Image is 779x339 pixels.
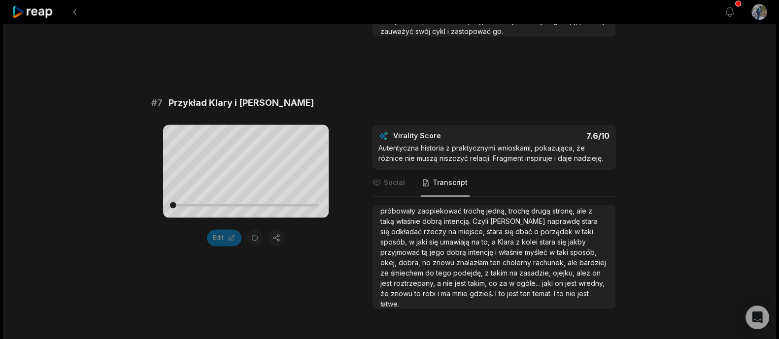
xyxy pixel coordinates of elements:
[578,279,605,287] span: wredny,
[499,248,525,256] span: właśnie
[473,217,490,225] span: Czyli
[440,238,472,246] span: umawiają
[491,269,509,277] span: takim
[378,143,610,163] div: Autentyczna historia z praktycznymi wnioskami, pokazująca, że różnice nie muszą niszczyć relacji....
[472,238,481,246] span: na
[533,258,568,267] span: rachunek,
[468,248,495,256] span: intencję
[468,279,489,287] span: takim,
[531,207,552,215] span: drugą
[372,170,616,196] nav: Tabs
[515,227,534,236] span: dbać
[570,248,597,256] span: sposób,
[490,217,547,225] span: [PERSON_NAME]
[552,207,576,215] span: stronę,
[492,238,498,246] span: a
[490,258,503,267] span: ten
[380,279,394,287] span: jest
[432,27,447,35] span: cykl
[380,238,409,246] span: sposób,
[417,207,464,215] span: zaopiekować
[424,227,448,236] span: rzeczy
[520,289,533,298] span: ten
[169,96,314,110] span: Przykład Klary i [PERSON_NAME]
[534,227,541,236] span: o
[380,289,391,298] span: że
[576,269,592,277] span: ależ
[415,27,432,35] span: swój
[430,248,446,256] span: jego
[557,289,566,298] span: to
[568,238,586,246] span: jakby
[516,238,522,246] span: z
[493,27,503,35] span: go.
[540,238,557,246] span: stara
[425,269,436,277] span: do
[582,217,598,225] span: stara
[495,289,499,298] span: I
[576,207,588,215] span: ale
[396,217,422,225] span: właśnie
[423,289,438,298] span: robi
[422,248,430,256] span: tą
[455,279,468,287] span: jest
[525,248,549,256] span: myśleć
[451,27,493,35] span: zastopować
[207,229,241,246] button: Edit
[495,248,499,256] span: i
[555,279,565,287] span: on
[498,238,516,246] span: Klara
[508,207,531,215] span: trochę
[380,269,391,277] span: ze
[588,207,592,215] span: z
[391,227,424,236] span: odkładać
[391,269,425,277] span: śmiechem
[458,227,487,236] span: miejsce,
[448,227,458,236] span: na
[592,269,601,277] span: on
[470,289,495,298] span: gdzieś.
[509,279,516,287] span: w
[429,238,440,246] span: się
[557,248,570,256] span: taki
[151,96,163,110] span: # 7
[437,279,443,287] span: a
[436,269,453,277] span: tego
[575,227,582,236] span: w
[503,258,533,267] span: cholerny
[446,248,468,256] span: dobrą
[557,238,568,246] span: się
[533,289,554,298] span: temat.
[554,289,557,298] span: I
[565,279,578,287] span: jest
[486,207,508,215] span: jedną,
[499,279,509,287] span: za
[568,258,579,267] span: ale
[380,248,422,256] span: przyjmować
[519,269,553,277] span: zasadzie,
[433,258,456,267] span: znowu
[444,217,473,225] span: intencją.
[422,217,444,225] span: dobrą
[443,279,455,287] span: nie
[380,300,399,308] span: łatwe.
[505,227,515,236] span: się
[380,217,396,225] span: taką
[433,178,468,187] span: Transcript
[499,289,507,298] span: to
[391,289,414,298] span: znowu
[582,227,593,236] span: taki
[553,269,576,277] span: ojejku,
[577,289,589,298] span: jest
[441,289,452,298] span: ma
[416,238,429,246] span: jaki
[542,279,555,287] span: jaki
[380,227,391,236] span: się
[507,289,520,298] span: jest
[414,289,423,298] span: to
[409,238,416,246] span: w
[393,131,499,141] div: Virality Score
[464,207,486,215] span: trochę
[481,238,492,246] span: to,
[422,258,433,267] span: no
